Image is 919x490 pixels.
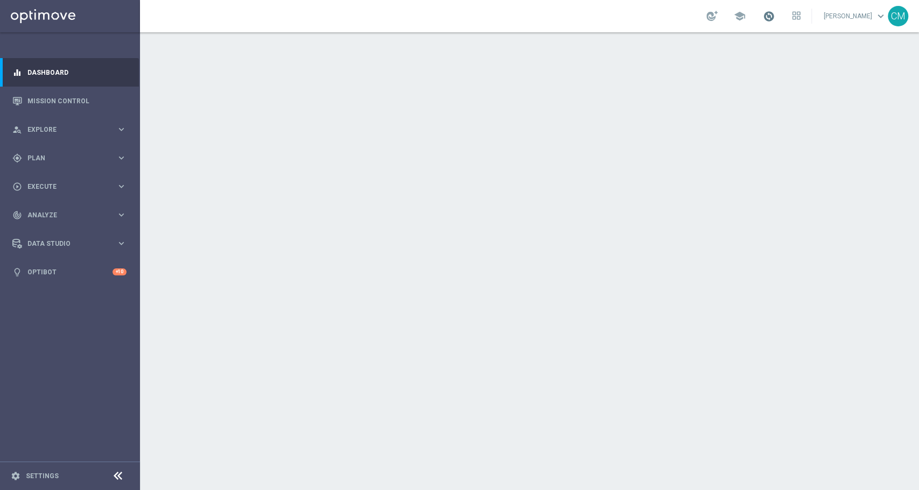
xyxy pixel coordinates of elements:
[12,268,127,276] button: lightbulb Optibot +10
[734,10,746,22] span: school
[116,124,127,134] i: keyboard_arrow_right
[116,210,127,220] i: keyboard_arrow_right
[27,155,116,161] span: Plan
[12,182,127,191] button: play_circle_outline Execute keyboard_arrow_right
[116,238,127,248] i: keyboard_arrow_right
[12,68,127,77] button: equalizer Dashboard
[27,240,116,247] span: Data Studio
[12,239,127,248] button: Data Studio keyboard_arrow_right
[12,258,127,286] div: Optibot
[12,97,127,105] button: Mission Control
[12,87,127,115] div: Mission Control
[116,181,127,191] i: keyboard_arrow_right
[12,239,116,248] div: Data Studio
[27,258,113,286] a: Optibot
[12,68,22,77] i: equalizer
[27,58,127,87] a: Dashboard
[12,182,22,191] i: play_circle_outline
[875,10,887,22] span: keyboard_arrow_down
[888,6,908,26] div: CM
[12,125,116,134] div: Explore
[12,125,22,134] i: person_search
[12,153,116,163] div: Plan
[12,211,127,219] button: track_changes Analyze keyboard_arrow_right
[27,87,127,115] a: Mission Control
[26,473,59,479] a: Settings
[27,126,116,133] span: Explore
[12,153,22,163] i: gps_fixed
[12,267,22,277] i: lightbulb
[27,183,116,190] span: Execute
[12,210,22,220] i: track_changes
[823,8,888,24] a: [PERSON_NAME]keyboard_arrow_down
[12,182,116,191] div: Execute
[11,471,20,481] i: settings
[12,154,127,162] button: gps_fixed Plan keyboard_arrow_right
[113,268,127,275] div: +10
[12,125,127,134] button: person_search Explore keyboard_arrow_right
[116,153,127,163] i: keyboard_arrow_right
[27,212,116,218] span: Analyze
[12,210,116,220] div: Analyze
[12,58,127,87] div: Dashboard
